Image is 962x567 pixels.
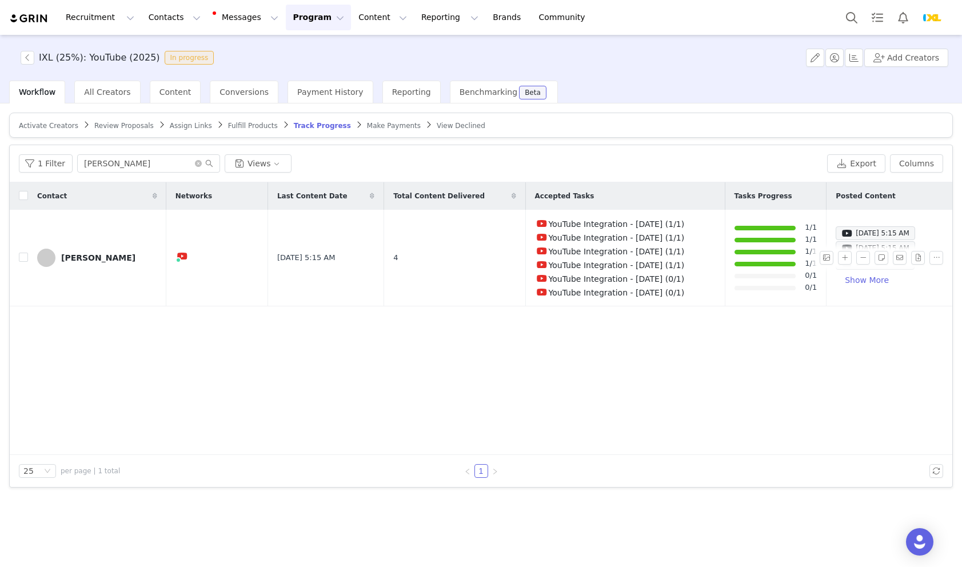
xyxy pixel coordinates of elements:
[549,233,685,242] span: YouTube Integration - [DATE] (1/1)
[549,247,685,256] span: YouTube Integration - [DATE] (1/1)
[297,87,364,97] span: Payment History
[865,5,890,30] a: Tasks
[549,219,685,229] span: YouTube Integration - [DATE] (1/1)
[84,87,130,97] span: All Creators
[23,465,34,477] div: 25
[19,154,73,173] button: 1 Filter
[525,89,541,96] div: Beta
[836,191,896,201] span: Posted Content
[94,122,154,130] span: Review Proposals
[916,9,953,27] button: Profile
[59,5,141,30] button: Recruitment
[228,122,278,130] span: Fulfill Products
[460,87,517,97] span: Benchmarking
[836,271,898,289] button: Show More
[208,5,285,30] button: Messages
[286,5,351,30] button: Program
[37,249,157,267] a: [PERSON_NAME]
[19,87,55,97] span: Workflow
[805,258,817,270] a: 1/1
[37,191,67,201] span: Contact
[839,5,864,30] button: Search
[474,464,488,478] li: 1
[488,464,502,478] li: Next Page
[891,5,916,30] button: Notifications
[393,252,398,263] span: 4
[437,122,485,130] span: View Declined
[21,51,218,65] span: [object Object]
[367,122,421,130] span: Make Payments
[277,191,348,201] span: Last Content Date
[175,191,212,201] span: Networks
[142,5,207,30] button: Contacts
[392,87,431,97] span: Reporting
[535,191,594,201] span: Accepted Tasks
[61,253,135,262] div: [PERSON_NAME]
[549,274,685,283] span: YouTube Integration - [DATE] (0/1)
[805,282,817,294] a: 0/1
[352,5,414,30] button: Content
[205,159,213,167] i: icon: search
[827,154,885,173] button: Export
[893,251,911,265] span: Send Email
[464,468,471,475] i: icon: left
[294,122,351,130] span: Track Progress
[475,465,488,477] a: 1
[906,528,933,556] div: Open Intercom Messenger
[77,154,220,173] input: Search...
[393,191,485,201] span: Total Content Delivered
[841,226,909,240] div: [DATE] 5:15 AM
[39,51,160,65] h3: IXL (25%): YouTube (2025)
[165,51,214,65] span: In progress
[549,288,685,297] span: YouTube Integration - [DATE] (0/1)
[170,122,212,130] span: Assign Links
[805,222,817,234] a: 1/1
[277,252,336,263] span: [DATE] 5:15 AM
[414,5,485,30] button: Reporting
[219,87,269,97] span: Conversions
[532,5,597,30] a: Community
[61,466,120,476] span: per page | 1 total
[735,191,792,201] span: Tasks Progress
[864,49,948,67] button: Add Creators
[486,5,531,30] a: Brands
[805,234,817,246] a: 1/1
[805,246,817,258] a: 1/1
[225,154,292,173] button: Views
[44,468,51,476] i: icon: down
[461,464,474,478] li: Previous Page
[549,261,685,270] span: YouTube Integration - [DATE] (1/1)
[195,160,202,167] i: icon: close-circle
[923,9,941,27] img: 8ce3c2e1-2d99-4550-bd57-37e0d623144a.webp
[9,13,49,24] img: grin logo
[159,87,191,97] span: Content
[805,270,817,282] a: 0/1
[19,122,78,130] span: Activate Creators
[890,154,943,173] button: Columns
[841,241,909,255] div: [DATE] 5:15 AM
[492,468,498,475] i: icon: right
